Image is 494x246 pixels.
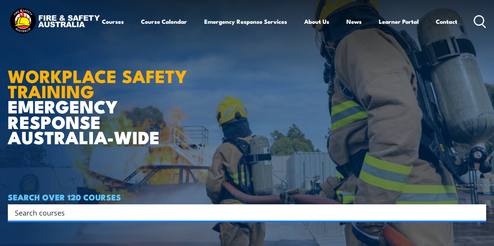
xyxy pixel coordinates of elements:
[15,207,469,218] input: Search input
[204,12,287,31] a: Emergency Response Services
[102,12,124,31] a: Courses
[8,62,187,104] strong: WORKPLACE SAFETY TRAINING
[379,12,419,31] a: Learner Portal
[8,48,199,144] h1: EMERGENCY RESPONSE AUSTRALIA-WIDE
[8,193,486,201] h4: SEARCH OVER 120 COURSES
[141,12,187,31] a: Course Calendar
[473,207,483,218] button: Search magnifier button
[346,12,362,31] a: News
[436,12,457,31] a: Contact
[304,12,329,31] a: About Us
[16,207,471,218] form: Search form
